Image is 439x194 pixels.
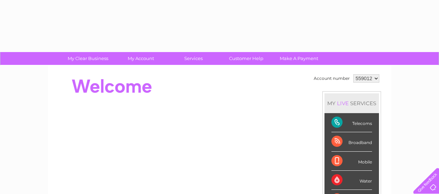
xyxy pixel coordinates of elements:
a: Make A Payment [270,52,328,65]
a: Services [165,52,222,65]
div: Mobile [331,152,372,171]
a: My Clear Business [59,52,117,65]
div: Water [331,171,372,190]
div: Telecoms [331,113,372,132]
a: Customer Help [218,52,275,65]
td: Account number [312,73,352,84]
div: MY SERVICES [324,93,379,113]
a: My Account [112,52,169,65]
div: LIVE [336,100,350,107]
div: Broadband [331,132,372,151]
